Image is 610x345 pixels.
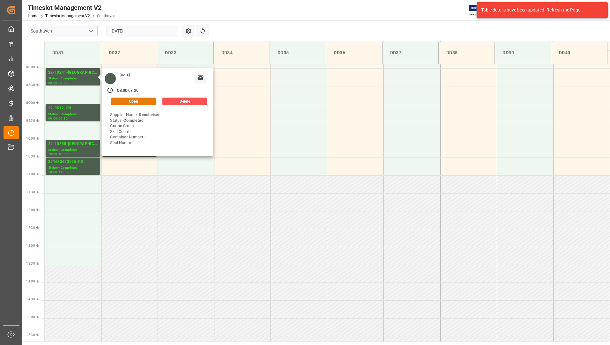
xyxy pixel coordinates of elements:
div: Status - Completed [48,112,98,117]
div: 10:30 [58,153,68,156]
div: 08:30 [128,88,138,94]
span: 09:30 Hr [26,119,39,122]
div: - [57,117,58,120]
span: 09:00 Hr [26,101,39,105]
div: 22-9512-CN [48,105,98,112]
div: DD35 [275,47,321,59]
span: 08:30 Hr [26,83,39,87]
span: 11:00 Hr [26,172,39,176]
img: Exertis%20JAM%20-%20Email%20Logo.jpg_1722504956.jpg [469,5,491,16]
b: Completed [123,118,143,123]
div: DD39 [500,47,546,59]
div: 08:00 [117,88,127,94]
input: DD-MM-YYYY [107,25,177,37]
div: 09:30 [58,117,68,120]
span: 14:00 Hr [26,280,39,283]
b: Sennheiser [139,113,159,117]
div: DD33 [162,47,208,59]
span: 11:30 Hr [26,190,39,194]
div: 10:00 [48,153,57,156]
div: - [57,81,58,84]
div: - [57,171,58,173]
div: DD36 [331,47,377,59]
span: 14:30 Hr [26,297,39,301]
div: [DATE] [117,73,132,77]
span: 10:30 Hr [26,155,39,158]
a: Home [28,14,38,18]
div: Status - Completed [48,147,98,153]
div: 10:30 [48,171,57,173]
div: 09:00 [48,117,57,120]
div: DD31 [50,47,96,59]
div: 08:00 [48,81,57,84]
button: open menu [86,26,95,36]
div: 11:00 [58,171,68,173]
span: 15:30 Hr [26,333,39,337]
span: 12:30 Hr [26,226,39,230]
div: DD34 [219,47,264,59]
a: Timeslot Management V2 [45,14,90,18]
div: Table details have been updated. Refresh the Page!. [481,7,599,13]
span: 15:00 Hr [26,315,39,319]
span: 12:00 Hr [26,208,39,212]
div: 391633673595-R0 [48,159,98,165]
button: Open [111,98,156,105]
span: 10:00 Hr [26,137,39,140]
div: DD37 [388,47,433,59]
div: DD38 [444,47,489,59]
div: Supplier Name - Status - Carton Count - Skid Count - Container Number - Seal Number - [110,112,159,146]
span: 13:00 Hr [26,244,39,247]
div: Status - Completed [48,76,98,81]
span: 13:30 Hr [26,262,39,265]
div: 22-10241-[GEOGRAPHIC_DATA] [48,70,98,76]
span: 08:00 Hr [26,65,39,69]
div: DD32 [106,47,152,59]
button: Delete [162,98,207,105]
div: - [57,153,58,156]
div: Status - Completed [48,165,98,171]
div: 08:30 [58,81,68,84]
div: Timeslot Management V2 [28,3,115,12]
div: 22-10355-[GEOGRAPHIC_DATA] [48,141,98,147]
div: - [127,88,128,94]
div: DD40 [556,47,602,59]
input: Type to search/select [27,25,98,37]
